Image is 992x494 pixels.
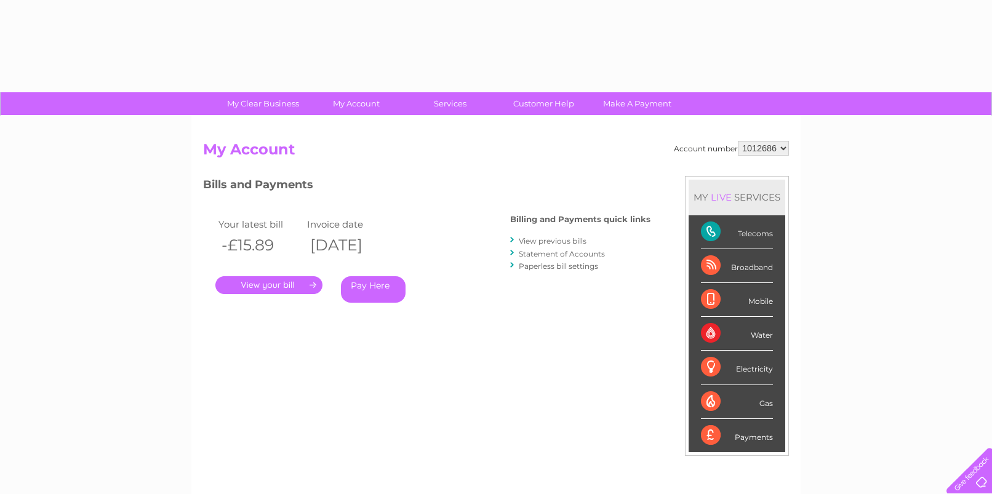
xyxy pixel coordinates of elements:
div: MY SERVICES [689,180,785,215]
a: Services [399,92,501,115]
th: [DATE] [304,233,393,258]
div: Account number [674,141,789,156]
a: My Account [306,92,407,115]
div: Gas [701,385,773,419]
a: . [215,276,322,294]
div: Payments [701,419,773,452]
div: Broadband [701,249,773,283]
th: -£15.89 [215,233,304,258]
td: Your latest bill [215,216,304,233]
a: My Clear Business [212,92,314,115]
div: Electricity [701,351,773,384]
h2: My Account [203,141,789,164]
td: Invoice date [304,216,393,233]
div: LIVE [708,191,734,203]
a: View previous bills [519,236,586,245]
h3: Bills and Payments [203,176,650,197]
a: Customer Help [493,92,594,115]
a: Statement of Accounts [519,249,605,258]
a: Make A Payment [586,92,688,115]
a: Paperless bill settings [519,261,598,271]
div: Telecoms [701,215,773,249]
a: Pay Here [341,276,406,303]
h4: Billing and Payments quick links [510,215,650,224]
div: Mobile [701,283,773,317]
div: Water [701,317,773,351]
